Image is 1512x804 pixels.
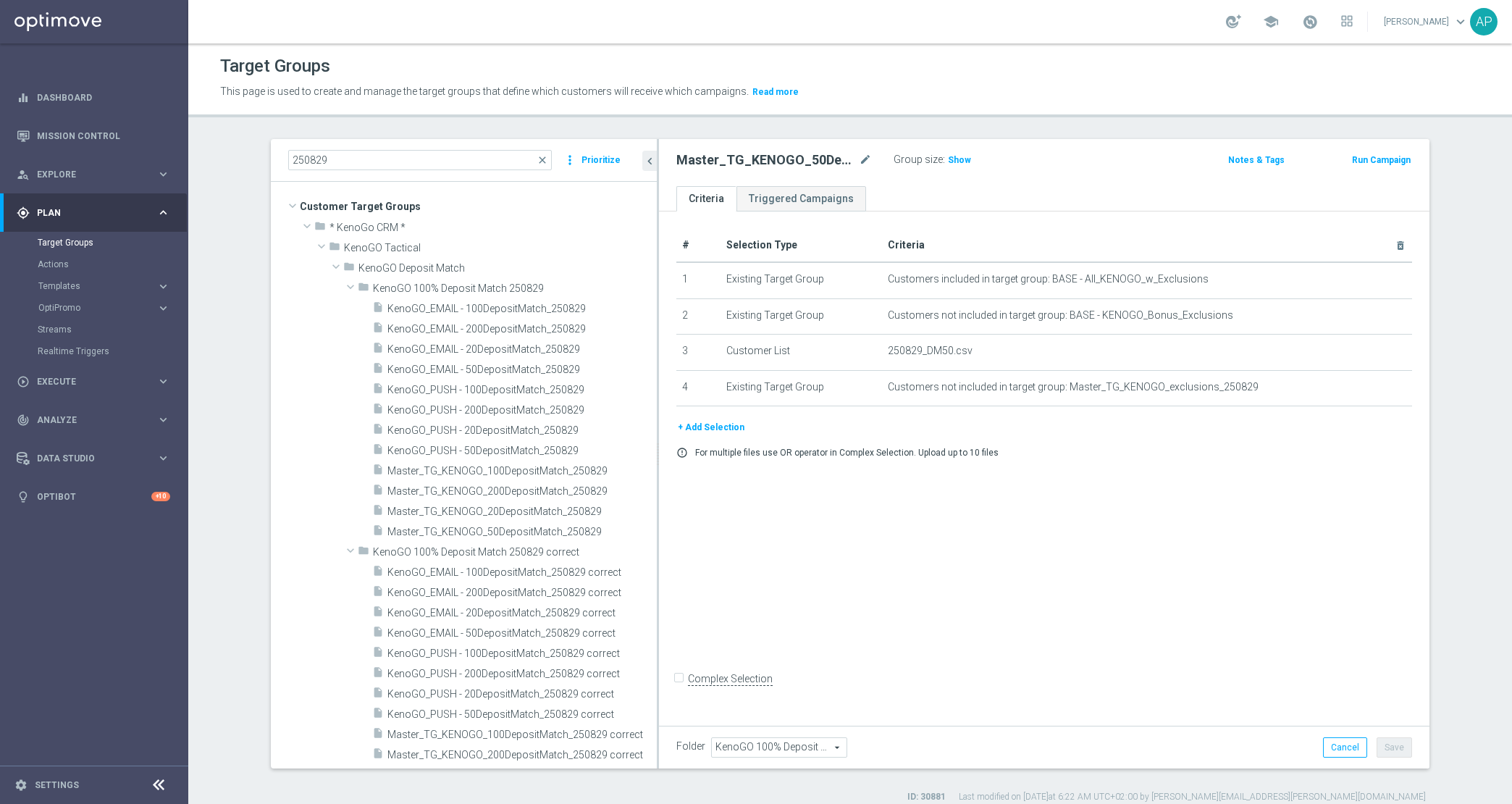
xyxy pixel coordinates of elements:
i: lightbulb [17,490,30,503]
i: insert_drive_file [372,484,384,501]
i: insert_drive_file [372,342,384,359]
button: Data Studio keyboard_arrow_right [16,453,171,464]
div: OptiPromo [38,303,156,312]
div: +10 [151,492,170,501]
th: Selection Type [721,229,883,262]
span: KenoGO_EMAIL - 100DepositMatch_250829 correct [387,566,657,579]
td: Existing Target Group [721,262,883,298]
span: This page is used to create and manage the target groups that define which customers will receive... [220,85,749,97]
span: Customers not included in target group: Master_TG_KENOGO_exclusions_250829 [888,381,1259,393]
span: KenoGO_EMAIL - 20DepositMatch_250829 [387,343,657,356]
i: insert_drive_file [372,585,384,602]
i: folder [358,281,369,298]
i: insert_drive_file [372,707,384,724]
span: Customers included in target group: BASE - All_KENOGO_w_Exclusions [888,273,1209,285]
div: Data Studio [17,452,156,465]
span: Master_TG_KENOGO_50DepositMatch_250829 [387,526,657,538]
a: Streams [38,324,151,335]
a: [PERSON_NAME]keyboard_arrow_down [1382,11,1470,33]
input: Quick find group or folder [288,150,552,170]
span: Master_TG_KENOGO_200DepositMatch_250829 [387,485,657,498]
span: Data Studio [37,454,156,463]
a: Criteria [676,186,736,212]
span: close [537,154,548,166]
span: KenoGO_PUSH - 100DepositMatch_250829 [387,384,657,396]
div: Realtime Triggers [38,340,187,362]
td: 3 [676,335,721,371]
i: folder [314,220,326,237]
span: Master_TG_KENOGO_200DepositMatch_250829 correct [387,749,657,761]
div: gps_fixed Plan keyboard_arrow_right [16,207,171,219]
label: Last modified on [DATE] at 6:22 AM UTC+02:00 by [PERSON_NAME][EMAIL_ADDRESS][PERSON_NAME][DOMAIN_... [959,791,1426,803]
i: insert_drive_file [372,606,384,622]
button: OptiPromo keyboard_arrow_right [38,302,171,314]
a: Dashboard [37,78,170,117]
i: keyboard_arrow_right [156,451,170,465]
i: folder [329,240,340,257]
button: lightbulb Optibot +10 [16,491,171,503]
button: + Add Selection [676,419,746,435]
span: Show [948,155,971,165]
div: Plan [17,206,156,219]
i: keyboard_arrow_right [156,374,170,388]
div: OptiPromo [38,297,187,319]
div: Templates [38,275,187,297]
span: Analyze [37,416,156,424]
span: KenoGO_PUSH - 50DepositMatch_250829 correct [387,708,657,721]
label: ID: 30881 [907,791,946,803]
td: 4 [676,370,721,406]
button: person_search Explore keyboard_arrow_right [16,169,171,180]
td: Existing Target Group [721,298,883,335]
span: KenoGO_PUSH - 100DepositMatch_250829 correct [387,648,657,660]
p: For multiple files use OR operator in Complex Selection. Upload up to 10 files [695,447,999,458]
button: Mission Control [16,130,171,142]
button: Read more [751,84,800,100]
div: Execute [17,375,156,388]
div: Analyze [17,414,156,427]
span: KenoGO_EMAIL - 100DepositMatch_250829 [387,303,657,315]
span: keyboard_arrow_down [1453,14,1469,30]
label: : [943,154,945,166]
td: 1 [676,262,721,298]
span: KenoGO_PUSH - 200DepositMatch_250829 correct [387,668,657,680]
span: KenoGO Tactical [344,242,657,254]
span: KenoGO 100% Deposit Match 250829 [373,282,657,295]
a: Mission Control [37,117,170,155]
i: folder [343,261,355,277]
span: KenoGO_EMAIL - 50DepositMatch_250829 [387,364,657,376]
td: Existing Target Group [721,370,883,406]
span: Customer Target Groups [300,196,657,217]
i: insert_drive_file [372,565,384,582]
a: Optibot [37,477,151,516]
i: keyboard_arrow_right [156,301,170,315]
button: Save [1377,737,1412,758]
label: Folder [676,740,705,753]
button: track_changes Analyze keyboard_arrow_right [16,414,171,426]
div: AP [1470,8,1498,35]
label: Group size [894,154,943,166]
span: KenoGO 100% Deposit Match 250829 correct [373,546,657,558]
span: Master_TG_KENOGO_20DepositMatch_250829 [387,506,657,518]
button: Templates keyboard_arrow_right [38,280,171,292]
i: error_outline [676,447,688,458]
i: mode_edit [859,151,872,169]
td: Customer List [721,335,883,371]
span: Explore [37,170,156,179]
i: person_search [17,168,30,181]
h2: Master_TG_KENOGO_50DepositMatch_250829 correct [676,151,856,169]
i: chevron_left [643,154,657,168]
span: KenoGO Deposit Match [358,262,657,275]
a: Actions [38,259,151,270]
i: insert_drive_file [372,362,384,379]
button: equalizer Dashboard [16,92,171,104]
button: Notes & Tags [1227,152,1286,168]
button: play_circle_outline Execute keyboard_arrow_right [16,376,171,388]
td: 2 [676,298,721,335]
i: equalizer [17,91,30,104]
span: KenoGO_EMAIL - 200DepositMatch_250829 [387,323,657,335]
span: KenoGO_PUSH - 50DepositMatch_250829 [387,445,657,457]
